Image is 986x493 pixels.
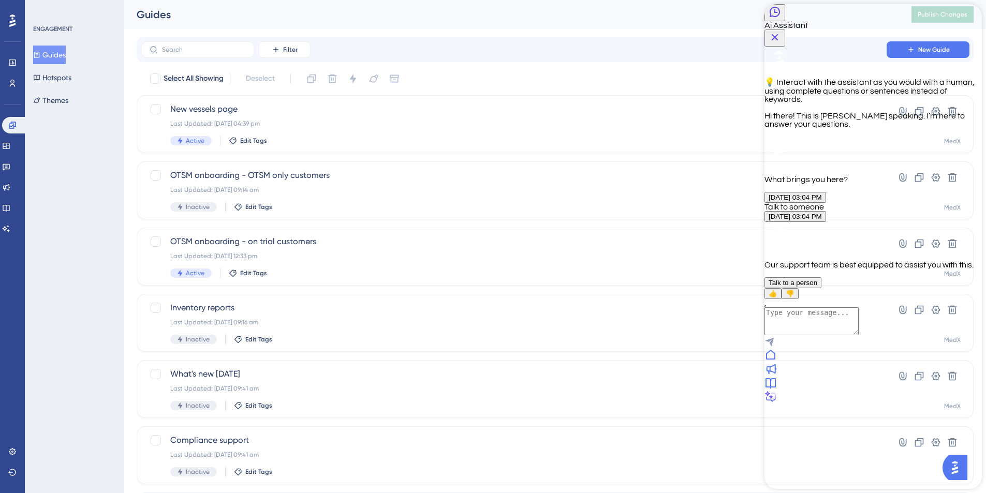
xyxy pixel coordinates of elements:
img: launcher-image-alternative-text [3,6,22,25]
button: Deselect [237,69,284,88]
span: Active [186,269,204,277]
button: Themes [33,91,68,110]
span: Need Help? [24,3,65,15]
span: Inactive [186,203,210,211]
span: Compliance support [170,434,857,446]
span: [DATE] 03:04 PM [4,189,57,197]
span: Edit Tags [245,468,272,476]
span: Inventory reports [170,302,857,314]
button: Edit Tags [229,269,267,277]
button: Hotspots [33,68,71,87]
button: 👎 [17,284,34,295]
div: Last Updated: [DATE] 09:14 am [170,186,857,194]
span: Edit Tags [240,269,267,277]
div: Last Updated: [DATE] 12:33 pm [170,252,857,260]
span: OTSM onboarding - on trial customers [170,235,857,248]
button: Edit Tags [234,335,272,343]
span: Active [186,137,204,145]
button: Filter [259,41,311,58]
span: [DATE] 03:04 PM [4,208,57,216]
span: Filter [283,46,298,54]
button: Edit Tags [234,401,272,410]
span: Inactive [186,401,210,410]
button: Edit Tags [234,468,272,476]
button: Edit Tags [234,203,272,211]
span: What's new [DATE] [170,368,857,380]
div: Last Updated: [DATE] 04:39 pm [170,119,857,128]
span: Edit Tags [240,137,267,145]
span: Select All Showing [164,72,224,85]
button: Guides [33,46,66,64]
span: Inactive [186,468,210,476]
span: New vessels page [170,103,857,115]
span: 👍 [4,286,13,293]
span: Inactive [186,335,210,343]
span: Edit Tags [245,335,272,343]
span: Edit Tags [245,203,272,211]
span: Talk to a person [4,275,53,282]
div: Last Updated: [DATE] 09:41 am [170,384,857,393]
div: ENGAGEMENT [33,25,72,33]
button: Edit Tags [229,137,267,145]
span: Edit Tags [245,401,272,410]
span: Deselect [246,72,275,85]
div: Last Updated: [DATE] 09:41 am [170,451,857,459]
input: Search [162,46,246,53]
span: 👎 [21,286,30,293]
div: Last Updated: [DATE] 09:16 am [170,318,857,326]
span: OTSM onboarding - OTSM only customers [170,169,857,182]
div: Guides [137,7,886,22]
